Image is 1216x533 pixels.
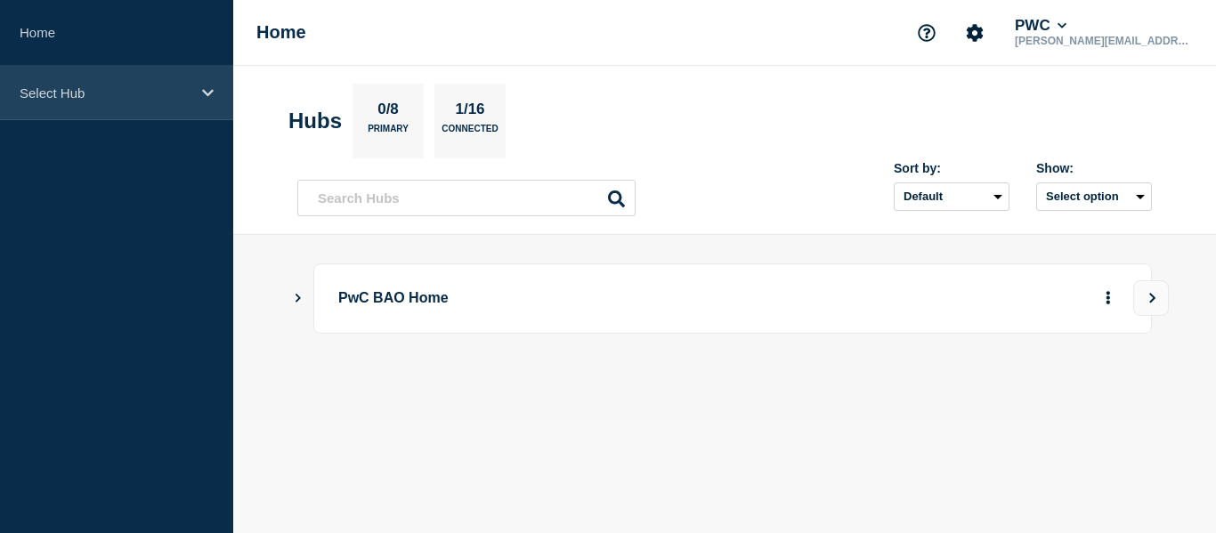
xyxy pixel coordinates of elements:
button: PWC [1011,17,1070,35]
button: Support [908,14,945,52]
input: Search Hubs [297,180,636,216]
button: View [1133,280,1169,316]
p: 0/8 [371,101,406,124]
button: Account settings [956,14,993,52]
p: Connected [442,124,498,142]
button: Show Connected Hubs [294,292,303,305]
p: PwC BAO Home [338,282,831,315]
div: Show: [1036,161,1152,175]
h1: Home [256,22,306,43]
p: Select Hub [20,85,191,101]
div: Sort by: [894,161,1009,175]
h2: Hubs [288,109,342,133]
button: More actions [1097,282,1120,315]
p: [PERSON_NAME][EMAIL_ADDRESS][PERSON_NAME][DOMAIN_NAME] [1011,35,1196,47]
select: Sort by [894,182,1009,211]
button: Select option [1036,182,1152,211]
p: Primary [368,124,409,142]
p: 1/16 [449,101,491,124]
